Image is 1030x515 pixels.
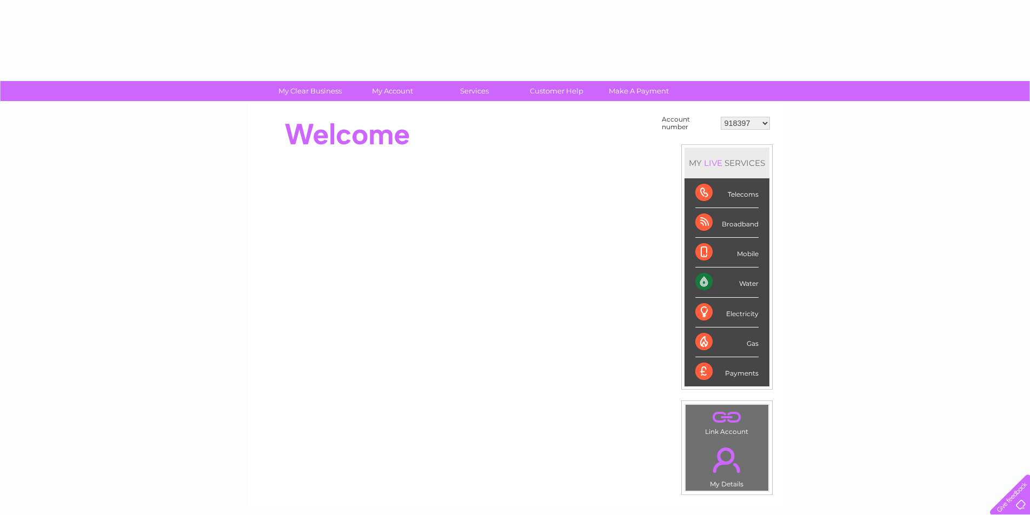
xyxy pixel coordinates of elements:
a: Services [430,81,519,101]
a: Customer Help [512,81,601,101]
div: Broadband [695,208,759,238]
div: Gas [695,327,759,357]
td: Account number [659,113,718,133]
td: Link Account [685,404,769,438]
div: LIVE [702,158,725,168]
div: MY SERVICES [685,148,769,178]
a: . [688,441,766,479]
td: My Details [685,438,769,491]
a: Make A Payment [594,81,683,101]
a: My Account [348,81,437,101]
div: Water [695,267,759,297]
div: Telecoms [695,178,759,208]
div: Mobile [695,238,759,267]
div: Payments [695,357,759,386]
div: Electricity [695,298,759,327]
a: . [688,407,766,426]
a: My Clear Business [265,81,355,101]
